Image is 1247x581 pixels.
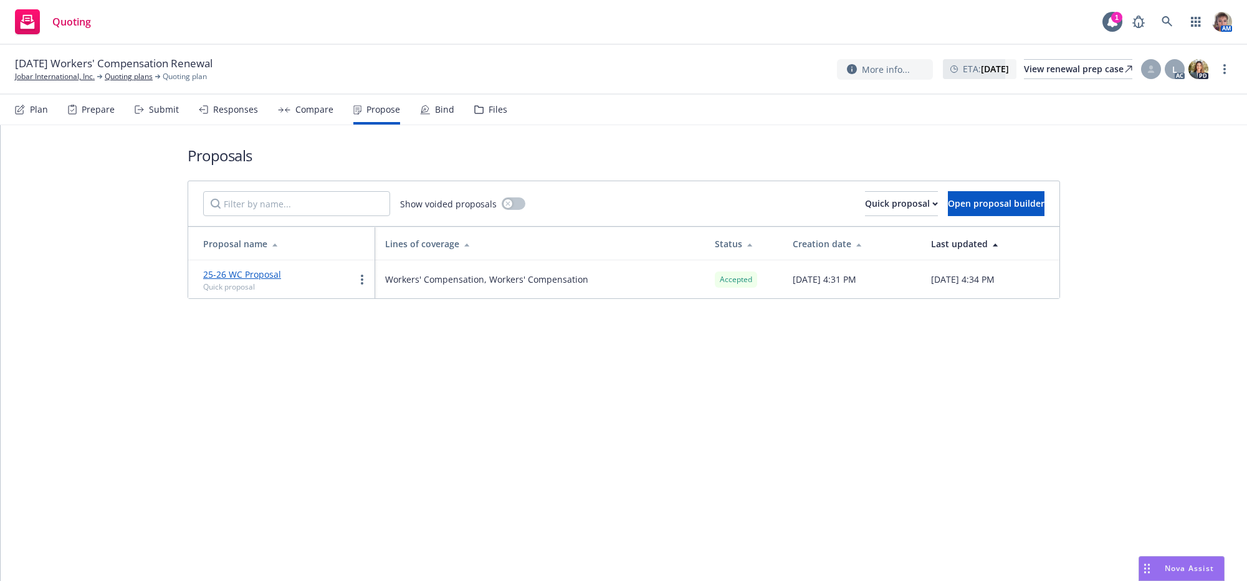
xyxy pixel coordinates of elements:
[837,59,933,80] button: More info...
[963,62,1009,75] span: ETA :
[1188,59,1208,79] img: photo
[163,71,207,82] span: Quoting plan
[1126,9,1151,34] a: Report a Bug
[715,237,773,250] div: Status
[862,63,910,76] span: More info...
[149,105,179,115] div: Submit
[1024,60,1132,78] div: View renewal prep case
[295,105,333,115] div: Compare
[203,281,281,292] div: Quick proposal
[793,273,856,286] span: [DATE] 4:31 PM
[385,273,588,286] span: Workers' Compensation, Workers' Compensation
[203,237,365,250] div: Proposal name
[793,237,911,250] div: Creation date
[203,191,390,216] input: Filter by name...
[400,197,497,210] span: Show voided proposals
[865,191,938,216] button: Quick proposal
[10,4,96,39] a: Quoting
[188,145,1060,166] h1: Proposals
[105,71,153,82] a: Quoting plans
[931,273,995,286] span: [DATE] 4:34 PM
[366,105,400,115] div: Propose
[931,237,1049,250] div: Last updated
[981,63,1009,75] strong: [DATE]
[720,274,752,285] span: Accepted
[1183,9,1208,34] a: Switch app
[435,105,454,115] div: Bind
[355,272,370,287] a: more
[30,105,48,115] div: Plan
[489,105,507,115] div: Files
[82,105,115,115] div: Prepare
[865,192,938,215] div: Quick proposal
[1139,557,1155,580] div: Drag to move
[948,197,1044,209] span: Open proposal builder
[1165,563,1214,574] span: Nova Assist
[1139,556,1225,581] button: Nova Assist
[1172,63,1177,76] span: L
[1111,12,1122,23] div: 1
[1212,12,1232,32] img: photo
[213,105,258,115] div: Responses
[1217,62,1232,77] a: more
[15,71,95,82] a: Jobar International, Inc.
[948,191,1044,216] button: Open proposal builder
[15,56,213,71] span: [DATE] Workers' Compensation Renewal
[203,268,281,280] a: 25-26 WC Proposal
[385,237,695,250] div: Lines of coverage
[52,17,91,27] span: Quoting
[1155,9,1180,34] a: Search
[1024,59,1132,79] a: View renewal prep case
